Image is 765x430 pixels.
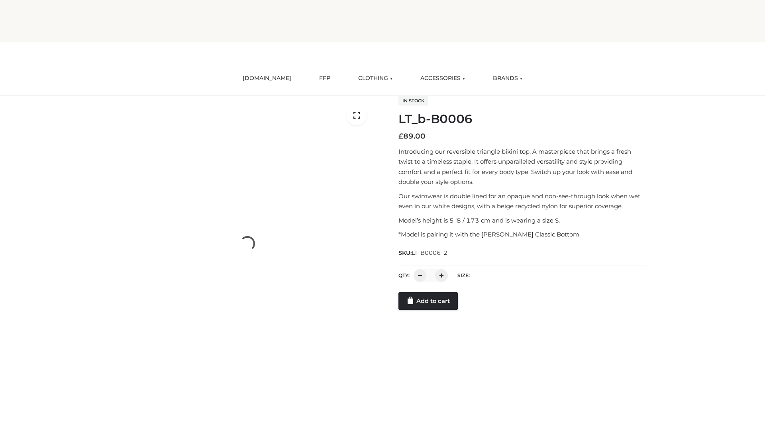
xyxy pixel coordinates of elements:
span: LT_B0006_2 [412,249,447,256]
p: Our swimwear is double lined for an opaque and non-see-through look when wet, even in our white d... [398,191,647,211]
a: Add to cart [398,292,458,310]
label: Size: [457,272,470,278]
span: SKU: [398,248,448,258]
label: QTY: [398,272,410,278]
a: [DOMAIN_NAME] [237,70,297,87]
a: ACCESSORIES [414,70,471,87]
a: FFP [313,70,336,87]
p: Model’s height is 5 ‘8 / 173 cm and is wearing a size S. [398,215,647,226]
p: Introducing our reversible triangle bikini top. A masterpiece that brings a fresh twist to a time... [398,147,647,187]
p: *Model is pairing it with the [PERSON_NAME] Classic Bottom [398,229,647,240]
a: CLOTHING [352,70,398,87]
span: £ [398,132,403,141]
h1: LT_b-B0006 [398,112,647,126]
a: BRANDS [487,70,528,87]
span: In stock [398,96,428,106]
bdi: 89.00 [398,132,426,141]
